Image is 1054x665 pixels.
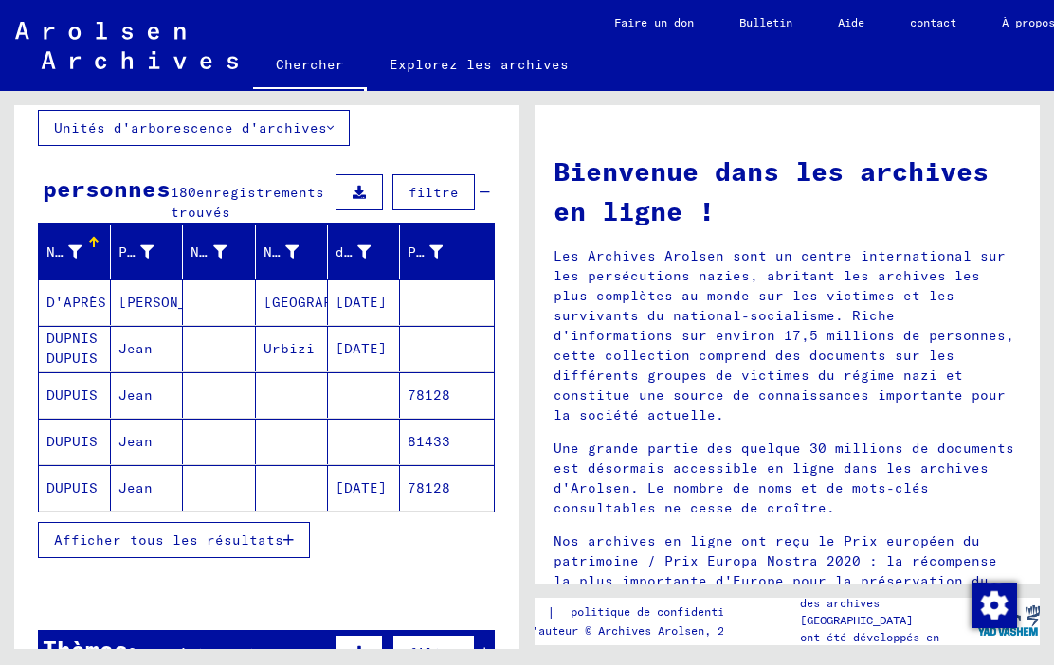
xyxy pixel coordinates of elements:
[614,15,694,29] font: Faire un don
[118,433,153,450] font: Jean
[263,340,315,357] font: Urbizi
[43,174,171,203] font: personnes
[408,386,450,404] font: 78128
[392,174,475,210] button: filtre
[554,440,1014,516] font: Une grande partie des quelque 30 millions de documents est désormais accessible en ligne dans les...
[390,56,569,73] font: Explorez les archives
[555,602,780,622] a: politique de confidentialité
[739,15,792,29] font: Bulletin
[46,433,98,450] font: DUPUIS
[46,479,98,496] font: DUPUIS
[554,532,997,609] font: Nos archives en ligne ont reçu le Prix européen du patrimoine / Prix Europa Nostra 2020 : la réco...
[547,603,555,620] font: |
[800,579,959,627] font: Les collections en ligne des archives [GEOGRAPHIC_DATA]
[400,225,494,279] mat-header-cell: Prisonnier #
[838,15,864,29] font: Aide
[408,237,471,267] div: Prisonnier #
[336,479,387,496] font: [DATE]
[128,644,136,661] font: 6
[118,386,153,404] font: Jean
[910,15,956,29] font: contact
[38,110,350,146] button: Unités d'arborescence d'archives
[38,522,310,558] button: Afficher tous les résultats
[408,243,510,261] font: Prisonnier #
[263,243,340,261] font: Naissance
[118,237,182,267] div: Prénom
[336,340,387,357] font: [DATE]
[191,237,254,267] div: Nom de naissance
[171,184,324,221] font: enregistrements trouvés
[336,237,399,267] div: date de naissance
[46,294,106,311] font: D'APRÈS
[118,243,170,261] font: Prénom
[39,225,111,279] mat-header-cell: Nom de famille
[256,225,328,279] mat-header-cell: Naissance
[408,433,450,450] font: 81433
[408,479,450,496] font: 78128
[43,635,128,663] font: Thèmes
[54,119,327,136] font: Unités d'arborescence d'archives
[409,644,459,661] font: filtre
[263,294,409,311] font: [GEOGRAPHIC_DATA]
[46,386,98,404] font: DUPUIS
[479,623,744,638] font: Droits d'auteur © Archives Arolsen, 2021
[336,294,387,311] font: [DATE]
[253,42,367,91] a: Chercher
[118,294,229,311] font: [PERSON_NAME]
[972,583,1017,628] img: Modifier le consentement
[367,42,591,87] a: Explorez les archives
[571,604,757,619] font: politique de confidentialité
[171,184,196,201] font: 180
[46,243,166,261] font: Nom de famille
[409,184,459,201] font: filtre
[336,243,481,261] font: date de naissance
[46,237,110,267] div: Nom de famille
[15,22,238,69] img: Arolsen_neg.svg
[263,237,327,267] div: Naissance
[118,340,153,357] font: Jean
[328,225,400,279] mat-header-cell: date de naissance
[46,330,98,367] font: DUPNIS DUPUIS
[118,479,153,496] font: Jean
[554,247,1014,423] font: Les Archives Arolsen sont un centre international sur les persécutions nazies, abritant les archi...
[183,225,255,279] mat-header-cell: Nom de naissance
[191,243,327,261] font: Nom de naissance
[111,225,183,279] mat-header-cell: Prénom
[276,56,344,73] font: Chercher
[54,531,283,548] font: Afficher tous les résultats
[800,630,939,661] font: ont été développés en partenariat avec
[554,154,989,227] font: Bienvenue dans les archives en ligne !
